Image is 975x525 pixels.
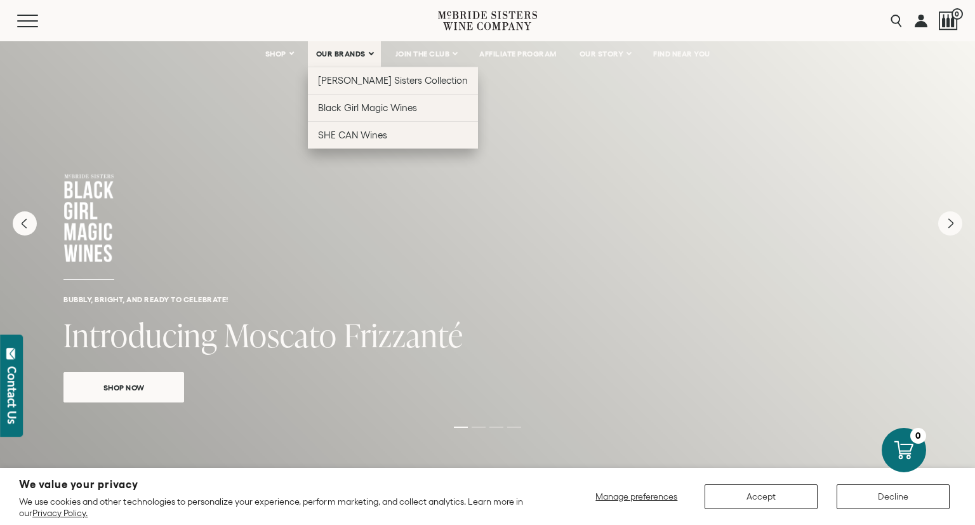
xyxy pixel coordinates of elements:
h2: We value your privacy [19,479,541,490]
li: Page dot 3 [489,427,503,428]
a: FIND NEAR YOU [645,41,719,67]
span: JOIN THE CLUB [395,50,450,58]
a: [PERSON_NAME] Sisters Collection [308,67,479,94]
h6: Bubbly, bright, and ready to celebrate! [63,295,912,303]
a: Shop Now [63,372,184,402]
a: JOIN THE CLUB [387,41,465,67]
span: [PERSON_NAME] Sisters Collection [318,75,468,86]
a: Black Girl Magic Wines [308,94,479,121]
span: SHOP [265,50,287,58]
li: Page dot 2 [472,427,486,428]
span: Moscato [224,313,337,357]
div: 0 [910,428,926,444]
span: Black Girl Magic Wines [318,102,417,113]
li: Page dot 4 [507,427,521,428]
button: Next [938,211,962,236]
span: OUR BRANDS [316,50,366,58]
a: Privacy Policy. [32,508,88,518]
span: Shop Now [81,380,167,395]
span: 0 [952,8,963,20]
button: Decline [837,484,950,509]
span: AFFILIATE PROGRAM [479,50,557,58]
a: SHE CAN Wines [308,121,479,149]
a: SHOP [257,41,302,67]
button: Mobile Menu Trigger [17,15,63,27]
a: OUR STORY [571,41,639,67]
div: Contact Us [6,366,18,424]
a: OUR BRANDS [308,41,381,67]
span: Introducing [63,313,217,357]
span: Manage preferences [595,491,677,502]
li: Page dot 1 [454,427,468,428]
button: Manage preferences [588,484,686,509]
span: OUR STORY [580,50,624,58]
span: Frizzanté [344,313,463,357]
button: Accept [705,484,818,509]
p: We use cookies and other technologies to personalize your experience, perform marketing, and coll... [19,496,541,519]
button: Previous [13,211,37,236]
span: FIND NEAR YOU [653,50,710,58]
a: AFFILIATE PROGRAM [471,41,565,67]
span: SHE CAN Wines [318,130,387,140]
